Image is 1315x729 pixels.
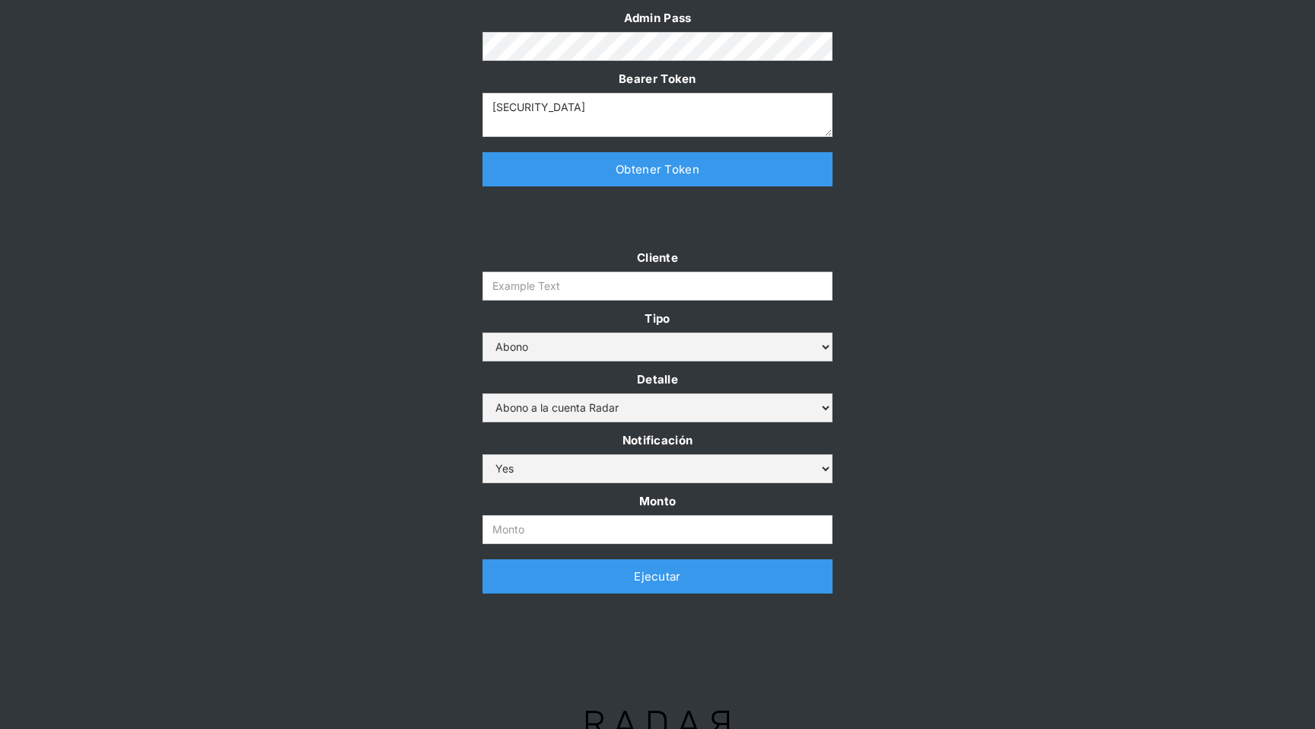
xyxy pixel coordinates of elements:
label: Tipo [482,308,833,329]
label: Bearer Token [482,68,833,89]
a: Ejecutar [482,559,833,594]
label: Admin Pass [482,8,833,28]
label: Notificación [482,430,833,450]
form: Form [482,247,833,544]
a: Obtener Token [482,152,833,186]
label: Detalle [482,369,833,390]
label: Cliente [482,247,833,268]
label: Monto [482,491,833,511]
input: Monto [482,515,833,544]
input: Example Text [482,272,833,301]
